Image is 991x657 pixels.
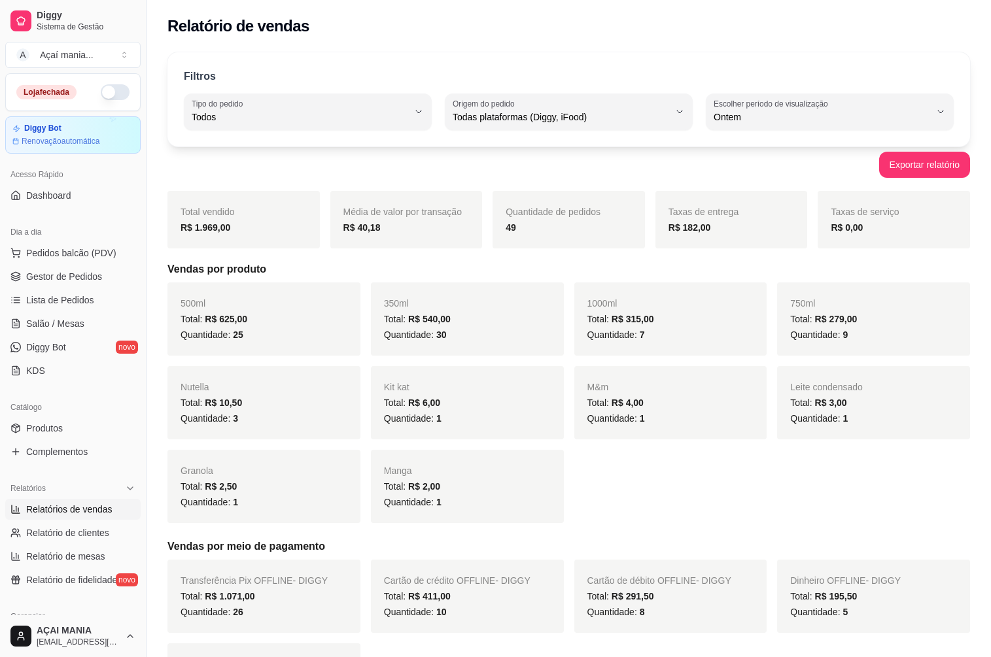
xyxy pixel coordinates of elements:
[5,499,141,520] a: Relatórios de vendas
[343,222,381,233] strong: R$ 40,18
[384,413,442,424] span: Quantidade:
[181,382,209,392] span: Nutella
[181,465,213,476] span: Granola
[587,298,617,309] span: 1000ml
[5,290,141,311] a: Lista de Pedidos
[790,413,848,424] span: Quantidade:
[640,413,645,424] span: 1
[815,397,847,408] span: R$ 3,00
[233,413,238,424] span: 3
[26,503,113,516] span: Relatórios de vendas
[790,329,848,340] span: Quantidade:
[640,607,645,617] span: 8
[10,483,46,494] span: Relatórios
[26,270,102,283] span: Gestor de Pedidos
[384,397,440,408] span: Total:
[790,382,863,392] span: Leite condensado
[408,314,451,324] span: R$ 540,00
[384,314,451,324] span: Total:
[37,637,120,647] span: [EMAIL_ADDRESS][DOMAIN_NAME]
[843,607,848,617] span: 5
[5,222,141,243] div: Dia a dia
[181,329,243,340] span: Quantidade:
[640,329,645,340] span: 7
[436,607,447,617] span: 10
[587,575,731,586] span: Cartão de débito OFFLINE - DIGGY
[384,382,409,392] span: Kit kat
[790,607,848,617] span: Quantidade:
[879,152,970,178] button: Exportar relatório
[5,546,141,567] a: Relatório de mesas
[192,110,408,124] span: Todos
[436,413,442,424] span: 1
[26,573,117,586] span: Relatório de fidelidade
[233,607,243,617] span: 26
[5,164,141,185] div: Acesso Rápido
[167,16,309,37] h2: Relatório de vendas
[587,314,654,324] span: Total:
[181,607,243,617] span: Quantidade:
[612,314,654,324] span: R$ 315,00
[714,110,930,124] span: Ontem
[506,207,600,217] span: Quantidade de pedidos
[587,591,654,601] span: Total:
[184,69,216,84] p: Filtros
[384,298,409,309] span: 350ml
[181,298,205,309] span: 500ml
[205,481,237,492] span: R$ 2,50
[26,445,88,458] span: Complementos
[5,397,141,418] div: Catálogo
[506,222,516,233] strong: 49
[233,329,243,340] span: 25
[384,481,440,492] span: Total:
[587,413,645,424] span: Quantidade:
[16,85,77,99] div: Loja fechada
[26,246,116,260] span: Pedidos balcão (PDV)
[26,422,63,435] span: Produtos
[587,329,645,340] span: Quantidade:
[181,497,238,507] span: Quantidade:
[384,329,447,340] span: Quantidade:
[790,397,846,408] span: Total:
[5,337,141,358] a: Diggy Botnovo
[408,591,451,601] span: R$ 411,00
[24,124,61,133] article: Diggy Bot
[831,222,863,233] strong: R$ 0,00
[445,93,693,130] button: Origem do pedidoTodas plataformas (Diggy, iFood)
[26,294,94,307] span: Lista de Pedidos
[181,591,255,601] span: Total:
[5,5,141,37] a: DiggySistema de Gestão
[669,207,739,217] span: Taxas de entrega
[587,607,645,617] span: Quantidade:
[453,98,519,109] label: Origem do pedido
[26,341,66,354] span: Diggy Bot
[181,222,230,233] strong: R$ 1.969,00
[669,222,711,233] strong: R$ 182,00
[408,397,440,408] span: R$ 6,00
[790,314,857,324] span: Total:
[587,382,609,392] span: M&m
[5,243,141,263] button: Pedidos balcão (PDV)
[26,550,105,563] span: Relatório de mesas
[790,575,901,586] span: Dinheiro OFFLINE - DIGGY
[612,397,644,408] span: R$ 4,00
[384,497,442,507] span: Quantidade:
[37,625,120,637] span: AÇAI MANIA
[181,481,237,492] span: Total:
[5,441,141,462] a: Complementos
[22,136,99,146] article: Renovação automática
[384,465,412,476] span: Manga
[815,591,858,601] span: R$ 195,50
[37,10,135,22] span: Diggy
[101,84,130,100] button: Alterar Status
[5,313,141,334] a: Salão / Mesas
[5,620,141,652] button: AÇAI MANIA[EMAIL_ADDRESS][DOMAIN_NAME]
[5,360,141,381] a: KDS
[5,606,141,627] div: Gerenciar
[181,397,242,408] span: Total:
[815,314,858,324] span: R$ 279,00
[205,591,254,601] span: R$ 1.071,00
[181,314,247,324] span: Total:
[706,93,954,130] button: Escolher período de visualizaçãoOntem
[408,481,440,492] span: R$ 2,00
